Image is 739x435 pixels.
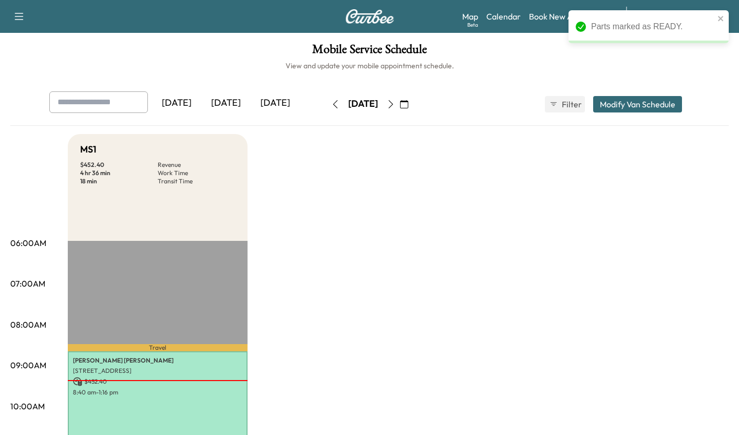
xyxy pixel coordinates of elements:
[73,356,242,365] p: [PERSON_NAME] [PERSON_NAME]
[10,318,46,331] p: 08:00AM
[158,161,235,169] p: Revenue
[10,359,46,371] p: 09:00AM
[486,10,521,23] a: Calendar
[158,177,235,185] p: Transit Time
[348,98,378,110] div: [DATE]
[80,161,158,169] p: $ 452.40
[591,21,714,33] div: Parts marked as READY.
[73,367,242,375] p: [STREET_ADDRESS]
[717,14,725,23] button: close
[68,344,248,351] p: Travel
[593,96,682,112] button: Modify Van Schedule
[545,96,585,112] button: Filter
[80,177,158,185] p: 18 min
[158,169,235,177] p: Work Time
[80,142,97,157] h5: MS1
[10,400,45,412] p: 10:00AM
[73,388,242,396] p: 8:40 am - 1:16 pm
[10,61,729,71] h6: View and update your mobile appointment schedule.
[201,91,251,115] div: [DATE]
[462,10,478,23] a: MapBeta
[10,237,46,249] p: 06:00AM
[251,91,300,115] div: [DATE]
[345,9,394,24] img: Curbee Logo
[10,43,729,61] h1: Mobile Service Schedule
[152,91,201,115] div: [DATE]
[529,10,616,23] a: Book New Appointment
[562,98,580,110] span: Filter
[10,277,45,290] p: 07:00AM
[467,21,478,29] div: Beta
[80,169,158,177] p: 4 hr 36 min
[73,377,242,386] p: $ 452.40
